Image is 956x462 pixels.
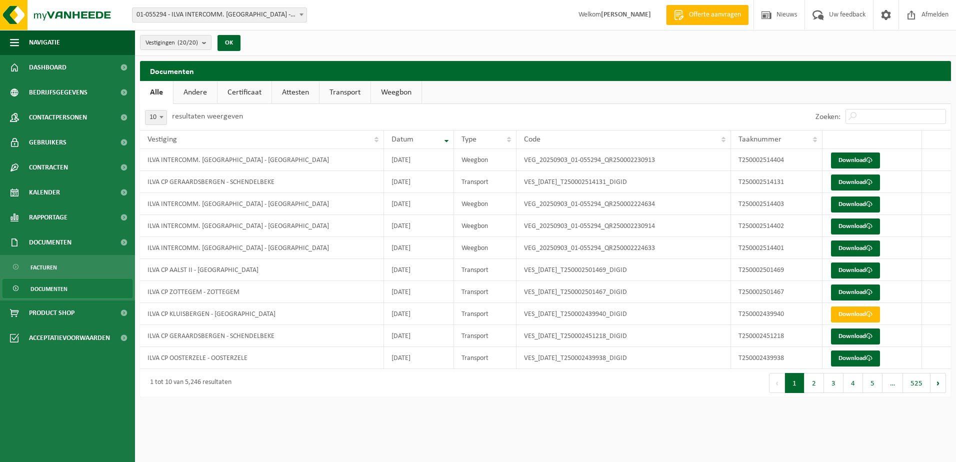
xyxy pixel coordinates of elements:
[831,218,880,234] a: Download
[516,347,731,369] td: VES_[DATE]_T250002439938_DIGID
[145,110,166,124] span: 10
[461,135,476,143] span: Type
[132,7,307,22] span: 01-055294 - ILVA INTERCOMM. EREMBODEGEM - EREMBODEGEM
[815,113,840,121] label: Zoeken:
[391,135,413,143] span: Datum
[140,347,384,369] td: ILVA CP OOSTERZELE - OOSTERZELE
[29,230,71,255] span: Documenten
[140,303,384,325] td: ILVA CP KLUISBERGEN - [GEOGRAPHIC_DATA]
[384,193,454,215] td: [DATE]
[454,347,516,369] td: Transport
[29,155,68,180] span: Contracten
[731,171,822,193] td: T250002514131
[29,80,87,105] span: Bedrijfsgegevens
[30,279,67,298] span: Documenten
[145,35,198,50] span: Vestigingen
[454,171,516,193] td: Transport
[140,259,384,281] td: ILVA CP AALST II - [GEOGRAPHIC_DATA]
[2,279,132,298] a: Documenten
[177,39,198,46] count: (20/20)
[140,281,384,303] td: ILVA CP ZOTTEGEM - ZOTTEGEM
[454,215,516,237] td: Weegbon
[824,373,843,393] button: 3
[516,325,731,347] td: VES_[DATE]_T250002451218_DIGID
[731,281,822,303] td: T250002501467
[217,81,271,104] a: Certificaat
[454,193,516,215] td: Weegbon
[140,171,384,193] td: ILVA CP GERAARDSBERGEN - SCHENDELBEKE
[384,281,454,303] td: [DATE]
[524,135,540,143] span: Code
[831,152,880,168] a: Download
[516,237,731,259] td: VEG_20250903_01-055294_QR250002224633
[454,259,516,281] td: Transport
[384,215,454,237] td: [DATE]
[29,30,60,55] span: Navigatie
[831,240,880,256] a: Download
[843,373,863,393] button: 4
[785,373,804,393] button: 1
[863,373,882,393] button: 5
[454,303,516,325] td: Transport
[140,61,951,80] h2: Documenten
[140,237,384,259] td: ILVA INTERCOMM. [GEOGRAPHIC_DATA] - [GEOGRAPHIC_DATA]
[29,55,66,80] span: Dashboard
[29,180,60,205] span: Kalender
[140,215,384,237] td: ILVA INTERCOMM. [GEOGRAPHIC_DATA] - [GEOGRAPHIC_DATA]
[831,174,880,190] a: Download
[831,306,880,322] a: Download
[731,193,822,215] td: T250002514403
[516,215,731,237] td: VEG_20250903_01-055294_QR250002230914
[903,373,930,393] button: 525
[731,303,822,325] td: T250002439940
[731,215,822,237] td: T250002514402
[731,325,822,347] td: T250002451218
[29,300,74,325] span: Product Shop
[769,373,785,393] button: Previous
[831,350,880,366] a: Download
[831,196,880,212] a: Download
[272,81,319,104] a: Attesten
[516,193,731,215] td: VEG_20250903_01-055294_QR250002224634
[29,205,67,230] span: Rapportage
[882,373,903,393] span: …
[686,10,743,20] span: Offerte aanvragen
[384,237,454,259] td: [DATE]
[731,237,822,259] td: T250002514401
[217,35,240,51] button: OK
[930,373,946,393] button: Next
[30,258,57,277] span: Facturen
[804,373,824,393] button: 2
[384,303,454,325] td: [DATE]
[601,11,651,18] strong: [PERSON_NAME]
[454,325,516,347] td: Transport
[140,81,173,104] a: Alle
[29,130,66,155] span: Gebruikers
[371,81,421,104] a: Weegbon
[516,281,731,303] td: VES_[DATE]_T250002501467_DIGID
[516,171,731,193] td: VES_[DATE]_T250002514131_DIGID
[831,328,880,344] a: Download
[454,281,516,303] td: Transport
[145,374,231,392] div: 1 tot 10 van 5,246 resultaten
[132,8,306,22] span: 01-055294 - ILVA INTERCOMM. EREMBODEGEM - EREMBODEGEM
[384,325,454,347] td: [DATE]
[738,135,781,143] span: Taaknummer
[384,149,454,171] td: [DATE]
[831,284,880,300] a: Download
[140,149,384,171] td: ILVA INTERCOMM. [GEOGRAPHIC_DATA] - [GEOGRAPHIC_DATA]
[731,347,822,369] td: T250002439938
[173,81,217,104] a: Andere
[731,149,822,171] td: T250002514404
[384,171,454,193] td: [DATE]
[666,5,748,25] a: Offerte aanvragen
[140,193,384,215] td: ILVA INTERCOMM. [GEOGRAPHIC_DATA] - [GEOGRAPHIC_DATA]
[140,35,211,50] button: Vestigingen(20/20)
[147,135,177,143] span: Vestiging
[516,303,731,325] td: VES_[DATE]_T250002439940_DIGID
[29,325,110,350] span: Acceptatievoorwaarden
[319,81,370,104] a: Transport
[516,259,731,281] td: VES_[DATE]_T250002501469_DIGID
[454,149,516,171] td: Weegbon
[731,259,822,281] td: T250002501469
